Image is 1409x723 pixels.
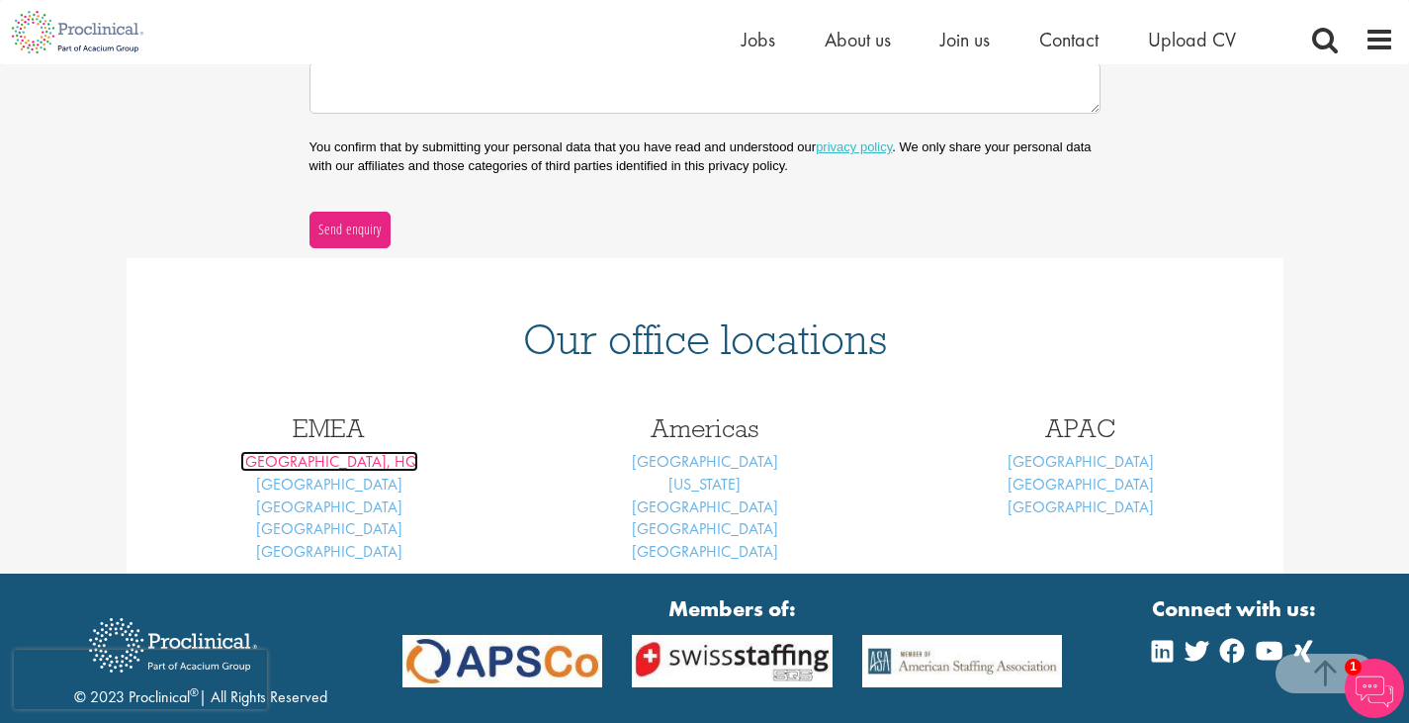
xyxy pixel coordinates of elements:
a: About us [825,27,891,52]
a: [GEOGRAPHIC_DATA], HQ [240,451,418,472]
h1: Our office locations [156,317,1254,361]
img: APSCo [388,635,617,688]
h3: APAC [908,415,1254,441]
a: Contact [1039,27,1099,52]
strong: Connect with us: [1152,593,1320,624]
a: [GEOGRAPHIC_DATA] [632,497,778,517]
iframe: reCAPTCHA [14,650,267,709]
a: [GEOGRAPHIC_DATA] [1008,474,1154,495]
a: [GEOGRAPHIC_DATA] [632,541,778,562]
p: You confirm that by submitting your personal data that you have read and understood our . We only... [309,138,1101,174]
img: Chatbot [1345,659,1404,718]
a: privacy policy [816,139,892,154]
strong: Members of: [402,593,1063,624]
span: 1 [1345,659,1362,676]
a: [GEOGRAPHIC_DATA] [256,497,402,517]
img: APSCo [617,635,846,688]
a: [GEOGRAPHIC_DATA] [256,474,402,495]
a: Upload CV [1148,27,1236,52]
a: [GEOGRAPHIC_DATA] [1008,451,1154,472]
a: [GEOGRAPHIC_DATA] [632,451,778,472]
a: [US_STATE] [668,474,741,495]
div: © 2023 Proclinical | All Rights Reserved [74,603,327,709]
a: [GEOGRAPHIC_DATA] [256,541,402,562]
h3: EMEA [156,415,502,441]
a: [GEOGRAPHIC_DATA] [256,518,402,539]
img: Proclinical Recruitment [74,604,272,686]
a: Jobs [742,27,775,52]
img: APSCo [847,635,1077,688]
h3: Americas [532,415,878,441]
a: [GEOGRAPHIC_DATA] [632,518,778,539]
a: [GEOGRAPHIC_DATA] [1008,497,1154,517]
button: Send enquiry [309,212,391,247]
span: Send enquiry [317,219,382,240]
a: Join us [940,27,990,52]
